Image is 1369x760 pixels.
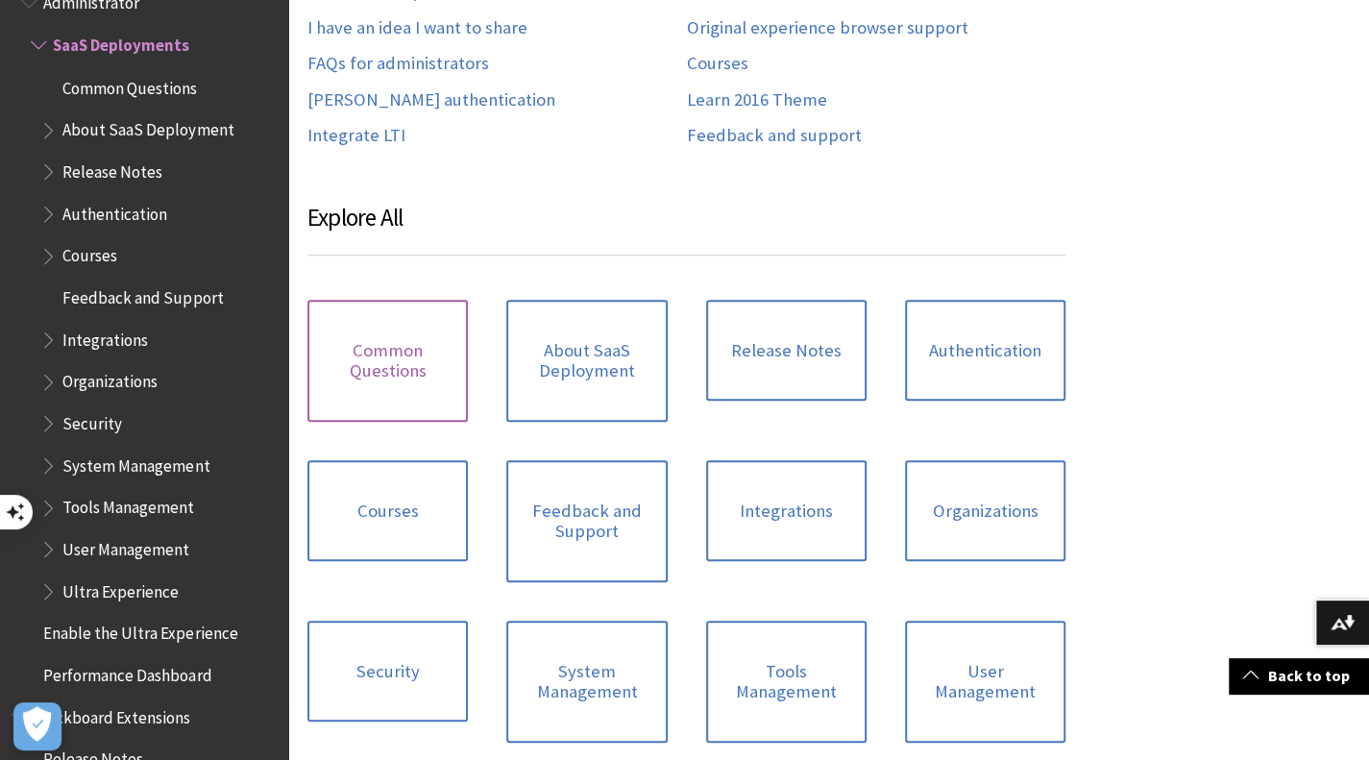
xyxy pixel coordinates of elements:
a: User Management [905,621,1065,743]
span: Tools Management [62,491,194,517]
a: Organizations [905,460,1065,562]
a: Authentication [905,300,1065,402]
span: Common Questions [62,71,197,97]
a: [PERSON_NAME] authentication [307,89,555,111]
span: Release Notes [62,155,162,181]
a: Courses [307,460,468,562]
span: User Management [62,532,189,558]
a: Feedback and Support [506,460,667,582]
a: Learn 2016 Theme [687,89,827,111]
span: Authentication [62,197,167,223]
a: Feedback and support [687,125,862,147]
span: System Management [62,449,209,475]
button: Open Preferences [13,702,61,750]
a: Integrate LTI [307,125,405,147]
a: Integrations [706,460,867,562]
span: Blackboard Extensions [34,700,190,726]
a: Security [307,621,468,723]
a: FAQs for administrators [307,53,489,75]
span: About SaaS Deployment [62,113,233,139]
a: About SaaS Deployment [506,300,667,422]
span: Integrations [62,323,148,349]
span: Performance Dashboard [43,658,211,684]
span: SaaS Deployments [53,29,189,55]
span: Ultra Experience [62,575,179,601]
h3: Explore All [307,200,1065,257]
a: Common Questions [307,300,468,422]
a: I have an idea I want to share [307,17,527,39]
span: Feedback and Support [62,281,223,306]
span: Security [62,406,122,432]
a: Original experience browser support [687,17,968,39]
span: Courses [62,239,117,265]
a: Back to top [1229,658,1369,694]
a: Courses [687,53,748,75]
a: Tools Management [706,621,867,743]
a: Release Notes [706,300,867,402]
a: System Management [506,621,667,743]
span: Organizations [62,365,158,391]
span: Enable the Ultra Experience [43,617,237,643]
